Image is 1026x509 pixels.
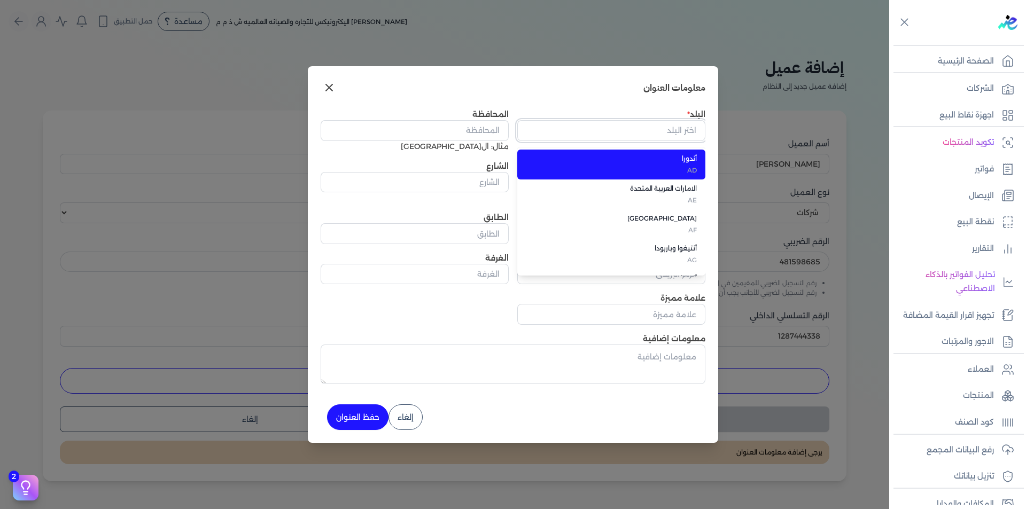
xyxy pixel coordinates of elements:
[321,223,509,244] input: الطابق
[687,109,705,119] label: البلد
[539,255,697,265] span: AG
[539,273,697,283] span: أنجويلا
[942,335,994,349] p: الاجور والمرتبات
[889,104,1020,127] a: اجهزة نقاط البيع
[927,443,994,457] p: رفع البيانات المجمع
[517,120,705,145] button: اختر البلد
[889,211,1020,233] a: نقطة البيع
[968,363,994,377] p: العملاء
[321,141,509,152] div: مثال: ال[GEOGRAPHIC_DATA]
[539,244,697,253] span: أنتيغوا وباربودا
[895,268,995,295] p: تحليل الفواتير بالذكاء الاصطناعي
[889,385,1020,407] a: المنتجات
[660,293,705,303] label: علامة مميزة
[539,154,697,163] span: أندورا
[969,189,994,203] p: الإيصال
[957,215,994,229] p: نقطة البيع
[889,264,1020,300] a: تحليل الفواتير بالذكاء الاصطناعي
[889,50,1020,73] a: الصفحة الرئيسية
[998,15,1017,30] img: logo
[539,195,697,205] span: AE
[539,214,697,223] span: [GEOGRAPHIC_DATA]
[484,213,509,222] label: الطابق
[939,108,994,122] p: اجهزة نقاط البيع
[889,411,1020,434] a: كود الصنف
[327,404,388,430] button: حفظ العنوان
[943,136,994,150] p: تكويد المنتجات
[388,404,423,430] button: إلغاء
[903,309,994,323] p: تجهيز اقرار القيمة المضافة
[321,172,509,192] input: الشارع
[889,439,1020,461] a: رفع البيانات المجمع
[485,253,509,263] label: الغرفة
[539,166,697,175] span: AD
[955,416,994,429] p: كود الصنف
[889,158,1020,181] a: فواتير
[889,465,1020,488] a: تنزيل بياناتك
[938,54,994,68] p: الصفحة الرئيسية
[321,120,509,140] input: المحافظة
[643,81,705,95] h3: معلومات العنوان
[517,147,705,276] ul: اختر البلد
[889,331,1020,353] a: الاجور والمرتبات
[13,475,38,500] button: 2
[321,264,509,284] input: الغرفة
[539,184,697,193] span: الامارات العربية المتحدة
[972,242,994,256] p: التقارير
[889,131,1020,154] a: تكويد المنتجات
[472,109,509,119] label: المحافظة
[889,304,1020,327] a: تجهيز اقرار القيمة المضافة
[9,471,19,482] span: 2
[517,120,705,140] input: اختر البلد
[967,82,994,96] p: الشركات
[486,161,509,171] label: الشارع
[954,469,994,483] p: تنزيل بياناتك
[975,162,994,176] p: فواتير
[539,225,697,235] span: AF
[889,358,1020,381] a: العملاء
[889,77,1020,100] a: الشركات
[643,334,705,343] label: معلومات إضافية
[963,389,994,403] p: المنتجات
[889,238,1020,260] a: التقارير
[889,185,1020,207] a: الإيصال
[517,304,705,324] input: علامة مميزة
